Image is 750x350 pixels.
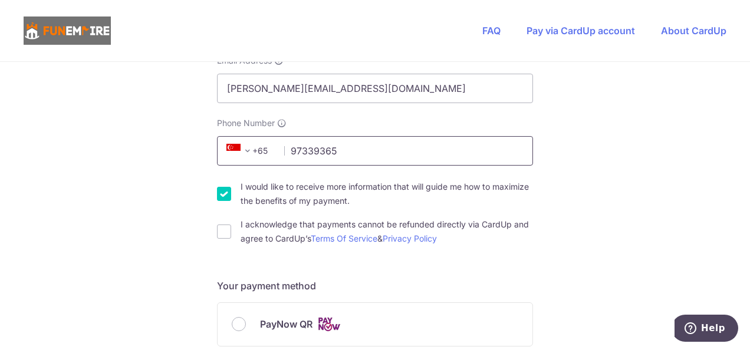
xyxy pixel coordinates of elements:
[241,217,533,246] label: I acknowledge that payments cannot be refunded directly via CardUp and agree to CardUp’s &
[675,315,738,344] iframe: Opens a widget where you can find more information
[317,317,341,332] img: Cards logo
[311,233,377,243] a: Terms Of Service
[223,144,276,158] span: +65
[217,117,275,129] span: Phone Number
[232,317,518,332] div: PayNow QR Cards logo
[383,233,437,243] a: Privacy Policy
[217,279,533,293] h5: Your payment method
[527,25,635,37] a: Pay via CardUp account
[241,180,533,208] label: I would like to receive more information that will guide me how to maximize the benefits of my pa...
[482,25,501,37] a: FAQ
[226,144,255,158] span: +65
[217,74,533,103] input: Email address
[661,25,726,37] a: About CardUp
[260,317,312,331] span: PayNow QR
